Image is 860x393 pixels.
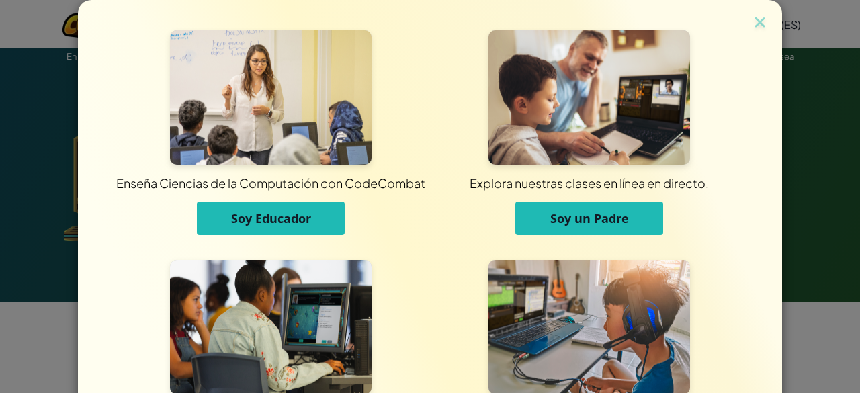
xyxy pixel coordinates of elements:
span: Soy un Padre [550,210,629,226]
img: Para Padres [488,30,690,165]
button: Soy Educador [197,202,345,235]
img: close icon [751,13,769,34]
img: Para Educadores [170,30,372,165]
button: Soy un Padre [515,202,663,235]
span: Soy Educador [231,210,311,226]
